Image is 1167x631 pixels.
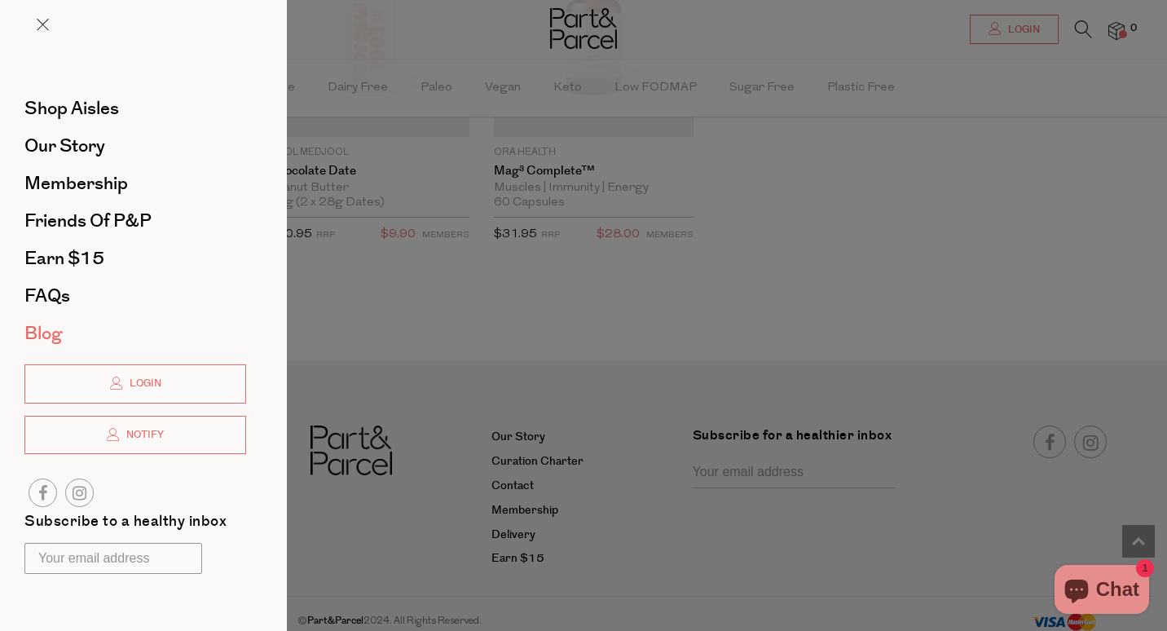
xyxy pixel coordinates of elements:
[24,283,70,309] span: FAQs
[24,249,246,267] a: Earn $15
[24,95,119,121] span: Shop Aisles
[1050,565,1154,618] inbox-online-store-chat: Shopify online store chat
[122,428,164,442] span: Notify
[24,133,105,159] span: Our Story
[24,543,202,574] input: Your email address
[24,99,246,117] a: Shop Aisles
[24,208,152,234] span: Friends of P&P
[24,416,246,455] a: Notify
[24,212,246,230] a: Friends of P&P
[24,287,246,305] a: FAQs
[24,174,246,192] a: Membership
[24,320,62,346] span: Blog
[24,324,246,342] a: Blog
[24,137,246,155] a: Our Story
[24,364,246,404] a: Login
[24,245,104,271] span: Earn $15
[126,377,161,391] span: Login
[24,170,128,196] span: Membership
[24,514,227,535] label: Subscribe to a healthy inbox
